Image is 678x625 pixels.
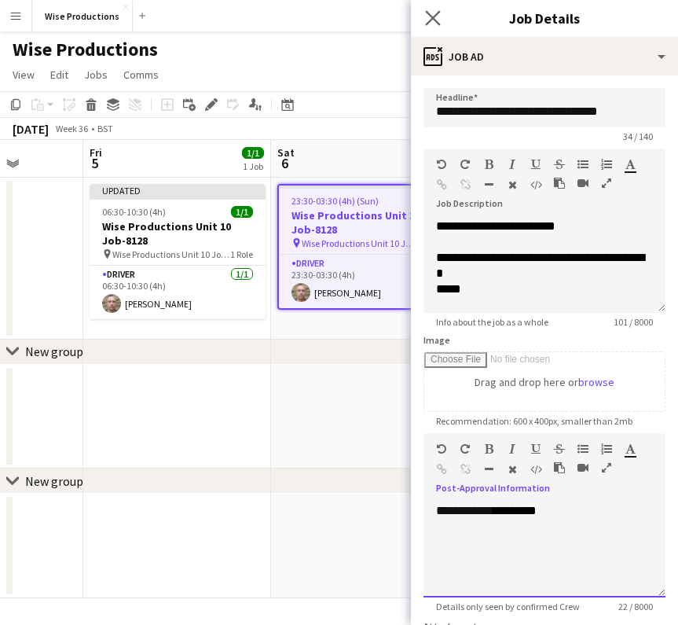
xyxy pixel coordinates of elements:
div: 1 Job [243,160,263,172]
button: Paste as plain text [554,177,565,189]
button: Fullscreen [601,177,612,189]
button: Strikethrough [554,443,565,455]
span: Details only seen by confirmed Crew [423,601,592,612]
button: Fullscreen [601,461,612,474]
app-job-card: 23:30-03:30 (4h) (Sun)1/1Wise Productions Unit 10 Job-8128 Wise Productions Unit 10 Job-81281 Rol... [277,184,453,310]
button: Redo [460,158,471,171]
button: Horizontal Line [483,463,494,476]
a: Jobs [78,64,114,85]
button: Italic [507,158,518,171]
span: Recommendation: 600 x 400px, smaller than 2mb [423,415,645,427]
span: Info about the job as a whole [423,316,561,328]
span: 101 / 8000 [601,316,665,328]
h3: Wise Productions Unit 10 Job-8128 [90,219,266,248]
div: [DATE] [13,121,49,137]
button: Underline [530,158,541,171]
span: 1/1 [231,206,253,218]
button: Insert video [577,177,588,189]
div: New group [25,344,83,359]
app-card-role: Driver1/106:30-10:30 (4h)[PERSON_NAME] [90,266,266,319]
span: 23:30-03:30 (4h) (Sun) [291,195,379,207]
button: Strikethrough [554,158,565,171]
button: Italic [507,443,518,455]
span: 1/1 [242,147,264,159]
span: 5 [87,154,102,172]
div: New group [25,473,83,489]
button: Unordered List [577,443,588,455]
a: Edit [44,64,75,85]
button: Undo [436,443,447,455]
button: Underline [530,443,541,455]
span: Fri [90,145,102,160]
button: Horizontal Line [483,178,494,191]
button: HTML Code [530,463,541,476]
span: 06:30-10:30 (4h) [102,206,166,218]
div: Job Ad [411,38,678,75]
h1: Wise Productions [13,38,158,61]
a: View [6,64,41,85]
span: 22 / 8000 [606,601,665,612]
h3: Wise Productions Unit 10 Job-8128 [279,208,452,237]
span: Wise Productions Unit 10 Job-8128 [302,237,416,249]
span: Week 36 [52,123,91,134]
span: 34 / 140 [610,131,665,142]
button: HTML Code [530,178,541,191]
button: Ordered List [601,443,612,455]
span: Edit [50,68,68,82]
button: Unordered List [577,158,588,171]
button: Clear Formatting [507,463,518,476]
button: Clear Formatting [507,178,518,191]
button: Bold [483,158,494,171]
button: Text Color [625,443,636,455]
h3: Job Details [411,8,678,28]
button: Paste as plain text [554,461,565,474]
span: 6 [275,154,295,172]
div: Updated [90,184,266,197]
button: Undo [436,158,447,171]
span: Jobs [84,68,108,82]
a: Comms [117,64,165,85]
span: Wise Productions Unit 10 Job-8128 [112,248,230,260]
span: Sat [277,145,295,160]
button: Wise Productions [32,1,133,31]
button: Ordered List [601,158,612,171]
button: Insert video [577,461,588,474]
app-job-card: Updated06:30-10:30 (4h)1/1Wise Productions Unit 10 Job-8128 Wise Productions Unit 10 Job-81281 Ro... [90,184,266,319]
button: Text Color [625,158,636,171]
button: Bold [483,443,494,455]
span: View [13,68,35,82]
div: BST [97,123,113,134]
span: 1 Role [230,248,253,260]
span: Comms [123,68,159,82]
app-card-role: Driver1/123:30-03:30 (4h)[PERSON_NAME] [279,255,452,308]
button: Redo [460,443,471,455]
